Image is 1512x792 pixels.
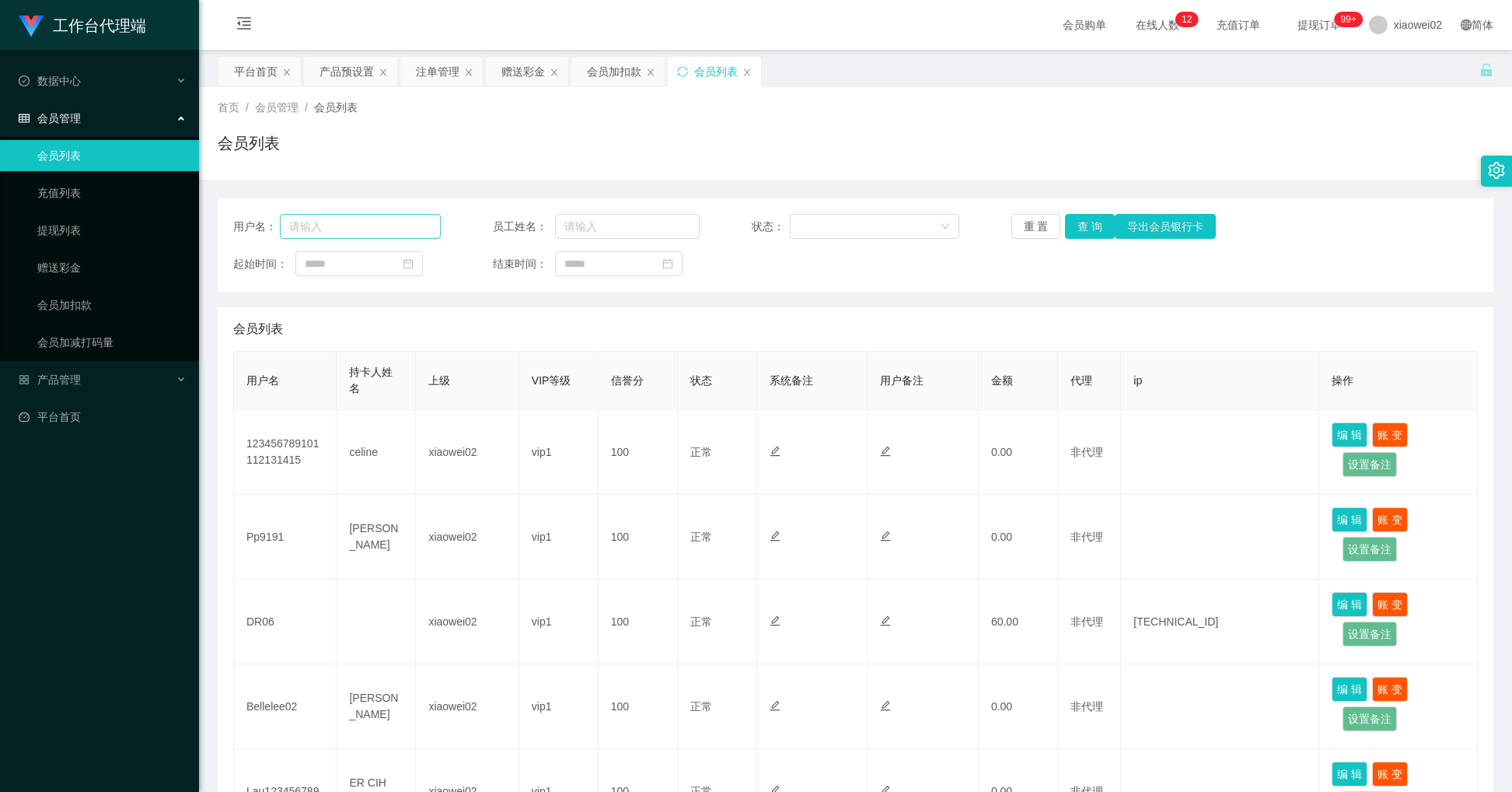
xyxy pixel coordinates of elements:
button: 导出会员银行卡 [1115,214,1216,239]
button: 查 询 [1065,214,1115,239]
sup: 12 [1175,12,1198,27]
span: VIP等级 [532,374,571,387]
span: 结束时间： [493,256,555,272]
img: logo.9652507e.png [19,16,44,37]
td: 60.00 [979,580,1058,664]
td: 100 [599,495,678,580]
i: 图标: close [379,68,388,77]
h1: 会员列表 [218,131,280,155]
i: 图标: close [282,68,292,77]
a: 工作台代理端 [19,19,146,31]
span: 产品管理 [19,373,81,386]
td: vip1 [519,410,599,495]
span: / [305,101,308,114]
td: 100 [599,664,678,749]
i: 图标: calendar [662,258,673,269]
div: 赠送彩金 [501,57,545,86]
i: 图标: menu-fold [218,1,271,51]
i: 图标: check-circle-o [19,75,30,86]
a: 会员列表 [37,140,187,171]
td: [PERSON_NAME] [337,664,416,749]
i: 图标: calendar [403,258,414,269]
button: 编 辑 [1332,677,1367,702]
td: xiaowei02 [416,410,519,495]
i: 图标: edit [770,446,780,457]
span: 正常 [690,446,712,458]
span: 起始时间： [233,256,295,272]
span: 充值订单 [1209,19,1268,30]
td: 0.00 [979,410,1058,495]
span: 会员管理 [19,112,81,124]
span: 非代理 [1070,531,1103,543]
span: 用户备注 [880,374,924,387]
td: 100 [599,580,678,664]
span: 金额 [991,374,1013,387]
i: 图标: close [646,68,655,77]
i: 图标: sync [677,66,688,77]
span: ip [1133,374,1142,387]
span: 会员管理 [255,101,299,114]
span: 持卡人姓名 [349,366,393,394]
button: 编 辑 [1332,762,1367,787]
span: 用户名 [246,374,279,387]
i: 图标: edit [880,700,891,711]
p: 1 [1182,12,1187,27]
span: 正常 [690,615,712,628]
div: 产品预设置 [320,57,374,86]
div: 平台首页 [234,57,278,86]
td: celine [337,410,416,495]
span: 会员列表 [314,101,358,114]
i: 图标: global [1461,19,1472,30]
span: / [246,101,249,114]
button: 设置备注 [1343,622,1397,647]
i: 图标: close [742,68,752,77]
button: 编 辑 [1332,422,1367,447]
span: 信誉分 [611,374,644,387]
td: 0.00 [979,495,1058,580]
td: vip1 [519,580,599,664]
td: Bellelee02 [234,664,337,749]
span: 状态： [752,219,790,235]
span: 会员列表 [233,320,283,338]
span: 非代理 [1070,446,1103,458]
input: 请输入 [555,214,700,239]
i: 图标: table [19,113,30,124]
input: 请输入 [280,214,441,239]
i: 图标: close [550,68,559,77]
span: 在线人数 [1128,19,1187,30]
span: 正常 [690,700,712,713]
button: 账 变 [1372,422,1408,447]
td: [TECHNICAL_ID] [1121,580,1319,664]
span: 正常 [690,531,712,543]
i: 图标: edit [880,531,891,541]
button: 设置备注 [1343,452,1397,477]
i: 图标: appstore-o [19,374,30,385]
button: 账 变 [1372,677,1408,702]
div: 会员列表 [694,57,738,86]
button: 账 变 [1372,762,1408,787]
td: xiaowei02 [416,495,519,580]
i: 图标: edit [770,615,780,626]
span: 数据中心 [19,75,81,87]
button: 账 变 [1372,592,1408,617]
h1: 工作台代理端 [53,1,146,51]
button: 编 辑 [1332,592,1367,617]
span: 上级 [428,374,450,387]
sup: 977 [1335,12,1363,27]
span: 状态 [690,374,712,387]
span: 代理 [1070,374,1092,387]
td: xiaowei02 [416,664,519,749]
a: 赠送彩金 [37,252,187,283]
td: DR06 [234,580,337,664]
p: 2 [1187,12,1192,27]
span: 提现订单 [1290,19,1349,30]
button: 账 变 [1372,507,1408,532]
td: vip1 [519,495,599,580]
button: 重 置 [1011,214,1061,239]
i: 图标: edit [880,615,891,626]
i: 图标: edit [880,446,891,457]
a: 图标: dashboard平台首页 [19,401,187,433]
a: 提现列表 [37,215,187,246]
a: 会员加减打码量 [37,327,187,358]
i: 图标: edit [770,700,780,711]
